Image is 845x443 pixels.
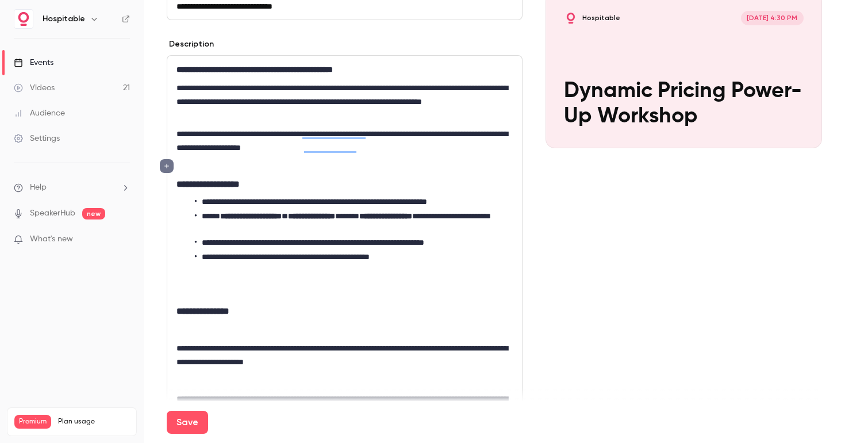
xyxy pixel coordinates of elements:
[14,133,60,144] div: Settings
[14,107,65,119] div: Audience
[30,207,75,219] a: SpeakerHub
[167,411,208,434] button: Save
[116,234,130,245] iframe: Noticeable Trigger
[30,182,47,194] span: Help
[14,57,53,68] div: Events
[14,182,130,194] li: help-dropdown-opener
[14,10,33,28] img: Hospitable
[58,417,129,426] span: Plan usage
[14,415,51,429] span: Premium
[82,208,105,219] span: new
[43,13,85,25] h6: Hospitable
[167,38,214,50] label: Description
[14,82,55,94] div: Videos
[30,233,73,245] span: What's new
